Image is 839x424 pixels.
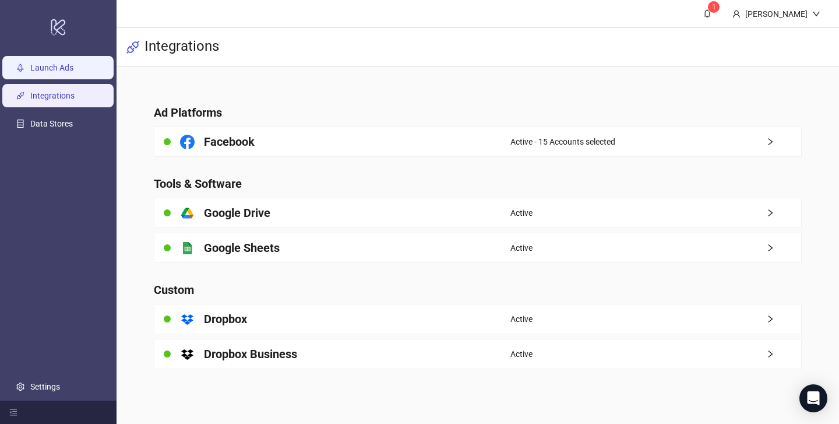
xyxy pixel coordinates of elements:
[30,119,73,128] a: Data Stores
[812,10,820,18] span: down
[30,91,75,100] a: Integrations
[712,3,716,11] span: 1
[732,10,741,18] span: user
[154,233,802,263] a: Google SheetsActiveright
[766,138,801,146] span: right
[154,104,802,121] h4: Ad Platforms
[741,8,812,20] div: [PERSON_NAME]
[126,40,140,54] span: api
[30,382,60,391] a: Settings
[766,315,801,323] span: right
[30,63,73,72] a: Launch Ads
[154,127,802,157] a: FacebookActive - 15 Accounts selectedright
[204,134,255,150] h4: Facebook
[799,384,827,412] div: Open Intercom Messenger
[204,346,297,362] h4: Dropbox Business
[154,176,802,192] h4: Tools & Software
[766,244,801,252] span: right
[510,313,533,325] span: Active
[510,241,533,254] span: Active
[154,282,802,298] h4: Custom
[9,408,17,416] span: menu-fold
[144,37,219,57] h3: Integrations
[510,206,533,219] span: Active
[154,304,802,334] a: DropboxActiveright
[766,350,801,358] span: right
[154,198,802,228] a: Google DriveActiveright
[708,1,720,13] sup: 1
[766,209,801,217] span: right
[154,339,802,369] a: Dropbox BusinessActiveright
[204,205,270,221] h4: Google Drive
[703,9,711,17] span: bell
[510,135,615,148] span: Active - 15 Accounts selected
[204,311,247,327] h4: Dropbox
[510,348,533,360] span: Active
[204,240,280,256] h4: Google Sheets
